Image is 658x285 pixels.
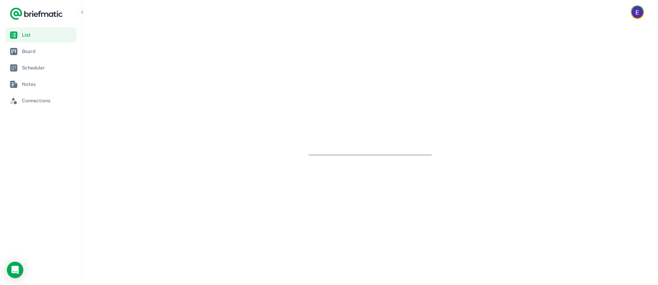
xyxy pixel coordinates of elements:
a: List [5,27,76,42]
a: Board [5,44,76,59]
span: Board [22,48,74,55]
span: Notes [22,80,74,88]
img: Evergreen Front Office [632,7,643,18]
span: Scheduler [22,64,74,72]
a: Scheduler [5,60,76,75]
span: List [22,31,74,39]
a: Connections [5,93,76,108]
span: Connections [22,97,74,104]
div: Load Chat [7,262,23,278]
button: Account button [631,5,644,19]
a: Logo [10,7,63,21]
a: Notes [5,77,76,92]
